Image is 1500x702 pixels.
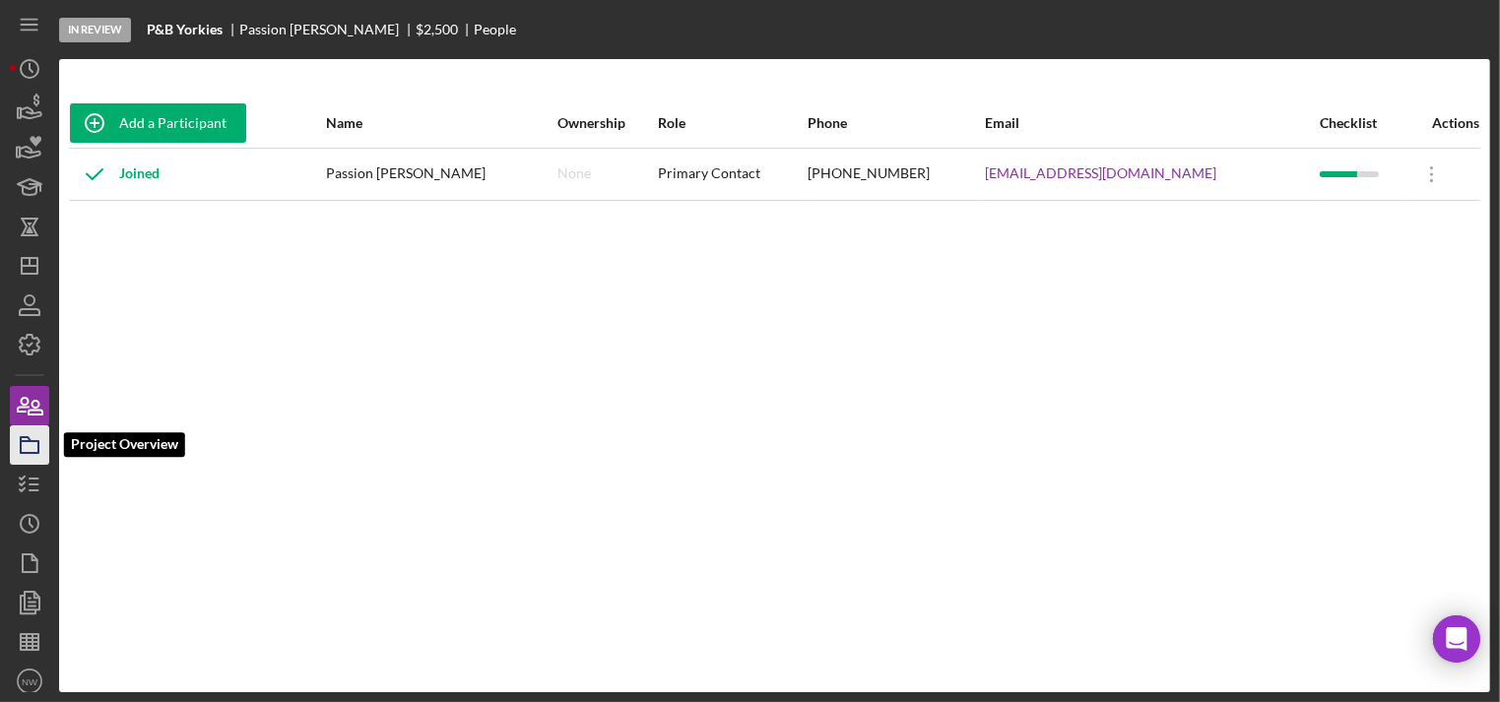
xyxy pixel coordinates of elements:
b: P&B Yorkies [147,22,223,37]
text: NW [22,676,38,687]
button: Add a Participant [70,103,246,143]
div: Ownership [557,115,656,131]
div: Actions [1407,115,1479,131]
div: Passion [PERSON_NAME] [239,22,416,37]
div: Add a Participant [119,103,227,143]
div: Name [326,115,555,131]
div: Open Intercom Messenger [1433,615,1480,663]
div: In Review [59,18,131,42]
div: [PHONE_NUMBER] [808,150,984,199]
div: Role [658,115,806,131]
div: Checklist [1320,115,1405,131]
div: Joined [70,150,160,199]
div: None [557,165,591,181]
div: Phone [808,115,984,131]
span: $2,500 [416,21,458,37]
div: Email [985,115,1318,131]
button: NW [10,662,49,701]
div: Passion [PERSON_NAME] [326,150,555,199]
div: Primary Contact [658,150,806,199]
a: [EMAIL_ADDRESS][DOMAIN_NAME] [985,165,1216,181]
div: People [474,22,516,37]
